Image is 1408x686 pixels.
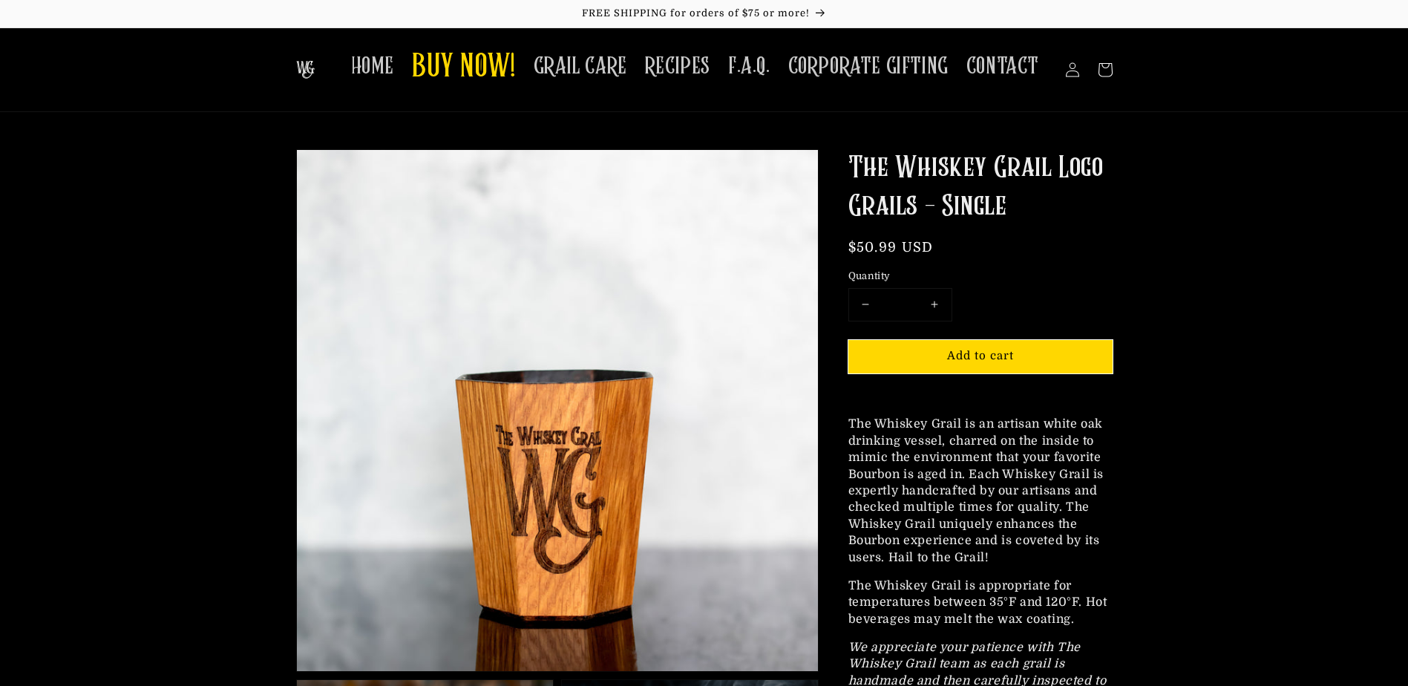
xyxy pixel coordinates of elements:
[848,240,934,255] span: $50.99 USD
[636,43,719,90] a: RECIPES
[848,149,1113,226] h1: The Whiskey Grail Logo Grails - Single
[957,43,1048,90] a: CONTACT
[848,416,1113,566] p: The Whiskey Grail is an artisan white oak drinking vessel, charred on the inside to mimic the env...
[351,52,394,81] span: HOME
[534,52,627,81] span: GRAIL CARE
[779,43,957,90] a: CORPORATE GIFTING
[788,52,949,81] span: CORPORATE GIFTING
[719,43,779,90] a: F.A.Q.
[645,52,710,81] span: RECIPES
[848,340,1113,373] button: Add to cart
[728,52,770,81] span: F.A.Q.
[296,61,315,79] img: The Whiskey Grail
[412,48,516,88] span: BUY NOW!
[342,43,403,90] a: HOME
[966,52,1039,81] span: CONTACT
[947,349,1014,362] span: Add to cart
[848,269,1113,284] label: Quantity
[403,39,525,97] a: BUY NOW!
[15,7,1393,20] p: FREE SHIPPING for orders of $75 or more!
[848,579,1107,626] span: The Whiskey Grail is appropriate for temperatures between 35°F and 120°F. Hot beverages may melt ...
[525,43,636,90] a: GRAIL CARE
